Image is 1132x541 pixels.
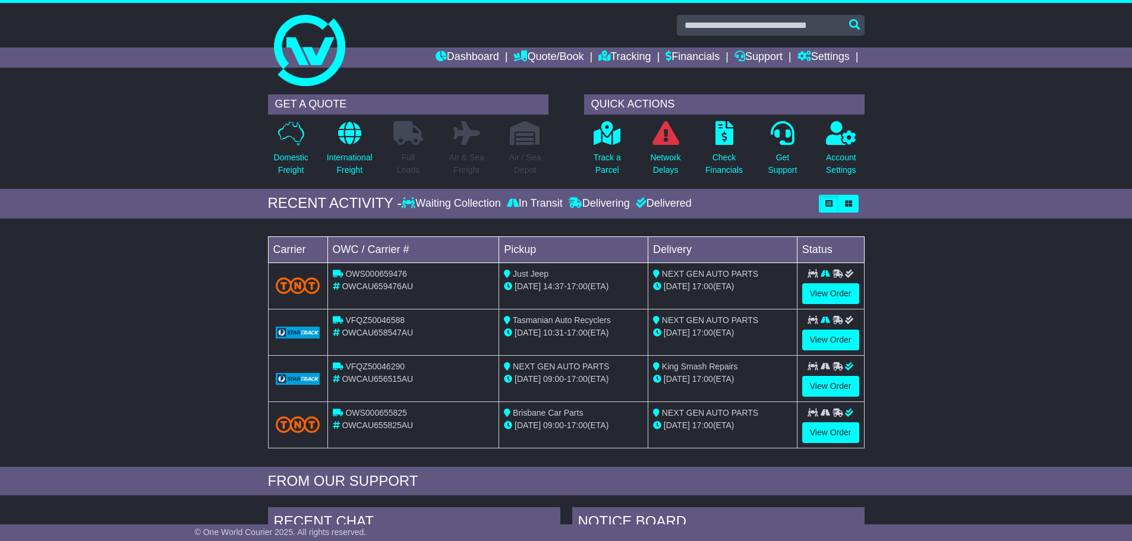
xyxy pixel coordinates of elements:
[664,281,690,291] span: [DATE]
[802,283,859,304] a: View Order
[393,151,423,176] p: Full Loads
[326,121,373,183] a: InternationalFreight
[515,328,541,337] span: [DATE]
[797,48,850,68] a: Settings
[499,236,648,262] td: Pickup
[513,48,584,68] a: Quote/Book
[436,48,499,68] a: Dashboard
[664,374,690,384] span: [DATE]
[268,236,327,262] td: Carrier
[692,328,713,337] span: 17:00
[509,151,541,176] p: Air / Sea Depot
[513,408,583,417] span: Brisbane Car Parts
[276,327,320,338] img: GetCarrierServiceLogo
[633,197,692,210] div: Delivered
[342,374,413,384] span: OWCAU656515AU
[342,328,413,337] span: OWCAU658547AU
[543,281,564,291] span: 14:37
[342,281,413,291] span: OWCAU659476AU
[826,151,856,176] p: Account Settings
[276,416,320,432] img: TNT_Domestic.png
[273,151,308,176] p: Domestic Freight
[662,362,738,371] span: King Smash Repairs
[268,473,865,490] div: FROM OUR SUPPORT
[594,151,621,176] p: Track a Parcel
[705,121,743,183] a: CheckFinancials
[648,236,797,262] td: Delivery
[692,281,713,291] span: 17:00
[513,269,548,279] span: Just Jeep
[649,121,681,183] a: NetworkDelays
[567,281,588,291] span: 17:00
[345,362,405,371] span: VFQZ50046290
[513,362,609,371] span: NEXT GEN AUTO PARTS
[543,374,564,384] span: 09:00
[593,121,622,183] a: Track aParcel
[567,420,588,430] span: 17:00
[504,373,643,385] div: - (ETA)
[327,236,499,262] td: OWC / Carrier #
[504,197,566,210] div: In Transit
[276,277,320,293] img: TNT_Domestic.png
[797,236,864,262] td: Status
[653,280,792,293] div: (ETA)
[515,374,541,384] span: [DATE]
[662,269,758,279] span: NEXT GEN AUTO PARTS
[653,373,792,385] div: (ETA)
[345,408,407,417] span: OWS000655825
[268,507,560,539] div: RECENT CHAT
[598,48,651,68] a: Tracking
[662,408,758,417] span: NEXT GEN AUTO PARTS
[653,327,792,339] div: (ETA)
[734,48,783,68] a: Support
[825,121,857,183] a: AccountSettings
[664,328,690,337] span: [DATE]
[268,195,402,212] div: RECENT ACTIVITY -
[504,327,643,339] div: - (ETA)
[802,330,859,350] a: View Order
[449,151,484,176] p: Air & Sea Freight
[504,419,643,432] div: - (ETA)
[402,197,503,210] div: Waiting Collection
[567,328,588,337] span: 17:00
[513,315,611,325] span: Tasmanian Auto Recyclers
[666,48,720,68] a: Financials
[584,94,865,115] div: QUICK ACTIONS
[692,374,713,384] span: 17:00
[664,420,690,430] span: [DATE]
[276,373,320,385] img: GetCarrierServiceLogo
[543,420,564,430] span: 09:00
[767,121,797,183] a: GetSupport
[543,328,564,337] span: 10:31
[692,420,713,430] span: 17:00
[705,151,743,176] p: Check Financials
[195,527,367,537] span: © One World Courier 2025. All rights reserved.
[327,151,373,176] p: International Freight
[566,197,633,210] div: Delivering
[768,151,797,176] p: Get Support
[802,376,859,397] a: View Order
[268,94,548,115] div: GET A QUOTE
[572,507,865,539] div: NOTICE BOARD
[273,121,308,183] a: DomesticFreight
[515,420,541,430] span: [DATE]
[653,419,792,432] div: (ETA)
[650,151,680,176] p: Network Delays
[515,281,541,291] span: [DATE]
[345,315,405,325] span: VFQZ50046588
[504,280,643,293] div: - (ETA)
[342,420,413,430] span: OWCAU655825AU
[802,422,859,443] a: View Order
[567,374,588,384] span: 17:00
[345,269,407,279] span: OWS000659476
[662,315,758,325] span: NEXT GEN AUTO PARTS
